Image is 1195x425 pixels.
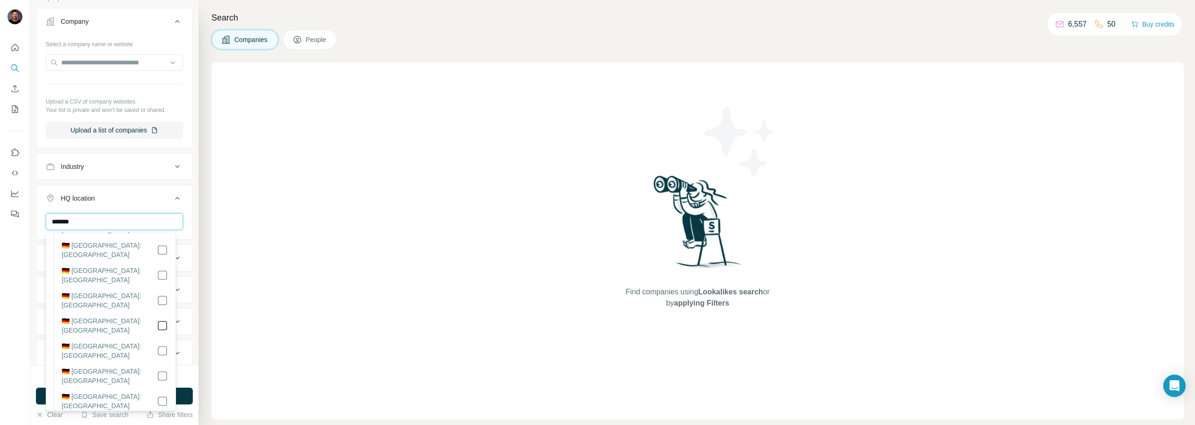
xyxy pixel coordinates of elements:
p: 6,557 [1068,19,1087,30]
button: Company [36,10,192,36]
button: Enrich CSV [7,80,22,97]
button: Use Surfe on LinkedIn [7,144,22,161]
span: Companies [234,35,268,44]
span: People [306,35,327,44]
p: 50 [1107,19,1116,30]
div: Industry [61,162,84,171]
img: Surfe Illustration - Woman searching with binoculars [649,173,746,277]
button: Save search [81,410,128,419]
label: 🇩🇪 [GEOGRAPHIC_DATA]: [GEOGRAPHIC_DATA] [62,241,157,259]
button: Search [7,60,22,77]
span: Find companies using or by [623,286,772,309]
button: HQ location [36,187,192,213]
button: My lists [7,101,22,118]
div: Select a company name or website [46,36,183,49]
button: Clear [36,410,63,419]
div: Open Intercom Messenger [1163,375,1186,397]
button: Share filters [147,410,193,419]
button: Run search [36,388,193,404]
img: Surfe Illustration - Stars [698,100,782,184]
p: Upload a CSV of company websites. [46,98,183,106]
button: Dashboard [7,185,22,202]
button: Quick start [7,39,22,56]
img: Avatar [7,9,22,24]
button: Upload a list of companies [46,122,183,139]
button: Keywords [36,342,192,364]
label: 🇩🇪 [GEOGRAPHIC_DATA]: [GEOGRAPHIC_DATA] [62,291,157,310]
label: 🇩🇪 [GEOGRAPHIC_DATA]: [GEOGRAPHIC_DATA] [62,341,157,360]
label: 🇩🇪 [GEOGRAPHIC_DATA]: [GEOGRAPHIC_DATA] [62,316,157,335]
span: Lookalikes search [698,288,763,296]
label: 🇩🇪 [GEOGRAPHIC_DATA]: [GEOGRAPHIC_DATA] [62,392,157,411]
button: Employees (size) [36,279,192,301]
button: Technologies [36,310,192,333]
p: Your list is private and won't be saved or shared. [46,106,183,114]
button: Industry [36,155,192,178]
div: HQ location [61,194,95,203]
button: Feedback [7,206,22,223]
h4: Search [211,11,1184,24]
label: 🇩🇪 [GEOGRAPHIC_DATA]: [GEOGRAPHIC_DATA] [62,367,157,385]
button: Use Surfe API [7,165,22,181]
button: Buy credits [1131,18,1174,31]
span: applying Filters [674,299,729,307]
div: Company [61,17,89,26]
label: 🇩🇪 [GEOGRAPHIC_DATA]: [GEOGRAPHIC_DATA] [62,266,157,285]
button: Annual revenue ($) [36,247,192,269]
